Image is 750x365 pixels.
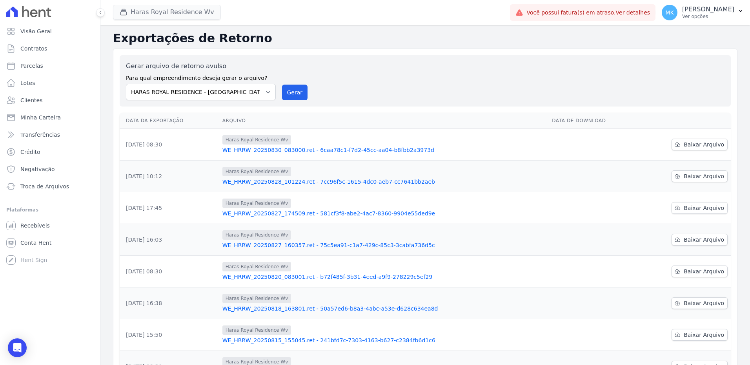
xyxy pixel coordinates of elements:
[219,113,549,129] th: Arquivo
[120,319,219,351] td: [DATE] 15:50
[222,135,291,145] span: Haras Royal Residence Wv
[222,262,291,271] span: Haras Royal Residence Wv
[684,267,724,275] span: Baixar Arquivo
[665,10,674,15] span: MK
[120,192,219,224] td: [DATE] 17:45
[3,218,97,233] a: Recebíveis
[3,144,97,160] a: Crédito
[684,299,724,307] span: Baixar Arquivo
[20,239,51,247] span: Conta Hent
[655,2,750,23] button: MK [PERSON_NAME] Ver opções
[282,85,308,100] button: Gerar
[20,45,47,52] span: Contratos
[120,113,219,129] th: Data da Exportação
[120,129,219,161] td: [DATE] 08:30
[684,141,724,148] span: Baixar Arquivo
[6,205,94,215] div: Plataformas
[222,167,291,176] span: Haras Royal Residence Wv
[20,96,42,104] span: Clientes
[120,161,219,192] td: [DATE] 10:12
[8,338,27,357] div: Open Intercom Messenger
[3,41,97,56] a: Contratos
[3,161,97,177] a: Negativação
[684,204,724,212] span: Baixar Arquivo
[20,114,61,121] span: Minha Carteira
[684,236,724,244] span: Baixar Arquivo
[616,9,650,16] a: Ver detalhes
[20,222,50,229] span: Recebíveis
[549,113,638,129] th: Data de Download
[526,9,650,17] span: Você possui fatura(s) em atraso.
[20,27,52,35] span: Visão Geral
[222,230,291,240] span: Haras Royal Residence Wv
[672,266,728,277] a: Baixar Arquivo
[672,297,728,309] a: Baixar Arquivo
[684,172,724,180] span: Baixar Arquivo
[20,62,43,70] span: Parcelas
[3,92,97,108] a: Clientes
[684,331,724,339] span: Baixar Arquivo
[222,325,291,335] span: Haras Royal Residence Wv
[682,13,734,20] p: Ver opções
[672,170,728,182] a: Baixar Arquivo
[222,273,546,281] a: WE_HRRW_20250820_083001.ret - b72f485f-3b31-4eed-a9f9-278229c5ef29
[672,202,728,214] a: Baixar Arquivo
[20,148,40,156] span: Crédito
[126,61,276,71] label: Gerar arquivo de retorno avulso
[222,199,291,208] span: Haras Royal Residence Wv
[672,234,728,246] a: Baixar Arquivo
[3,23,97,39] a: Visão Geral
[120,224,219,256] td: [DATE] 16:03
[682,5,734,13] p: [PERSON_NAME]
[222,294,291,303] span: Haras Royal Residence Wv
[20,131,60,139] span: Transferências
[120,287,219,319] td: [DATE] 16:38
[3,179,97,194] a: Troca de Arquivos
[222,336,546,344] a: WE_HRRW_20250815_155045.ret - 241bfd7c-7303-4163-b627-c2384fb6d1c6
[20,165,55,173] span: Negativação
[20,79,35,87] span: Lotes
[3,127,97,143] a: Transferências
[113,5,221,20] button: Haras Royal Residence Wv
[120,256,219,287] td: [DATE] 08:30
[3,58,97,74] a: Parcelas
[672,329,728,341] a: Baixar Arquivo
[126,71,276,82] label: Para qual empreendimento deseja gerar o arquivo?
[3,110,97,125] a: Minha Carteira
[222,241,546,249] a: WE_HRRW_20250827_160357.ret - 75c5ea91-c1a7-429c-85c3-3cabfa736d5c
[672,139,728,150] a: Baixar Arquivo
[222,305,546,313] a: WE_HRRW_20250818_163801.ret - 50a57ed6-b8a3-4abc-a53e-d628c634ea8d
[3,235,97,251] a: Conta Hent
[20,182,69,190] span: Troca de Arquivos
[222,146,546,154] a: WE_HRRW_20250830_083000.ret - 6caa78c1-f7d2-45cc-aa04-b8fbb2a3973d
[3,75,97,91] a: Lotes
[113,31,737,45] h2: Exportações de Retorno
[222,178,546,186] a: WE_HRRW_20250828_101224.ret - 7cc96f5c-1615-4dc0-aeb7-cc7641bb2aeb
[222,210,546,217] a: WE_HRRW_20250827_174509.ret - 581cf3f8-abe2-4ac7-8360-9904e55ded9e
